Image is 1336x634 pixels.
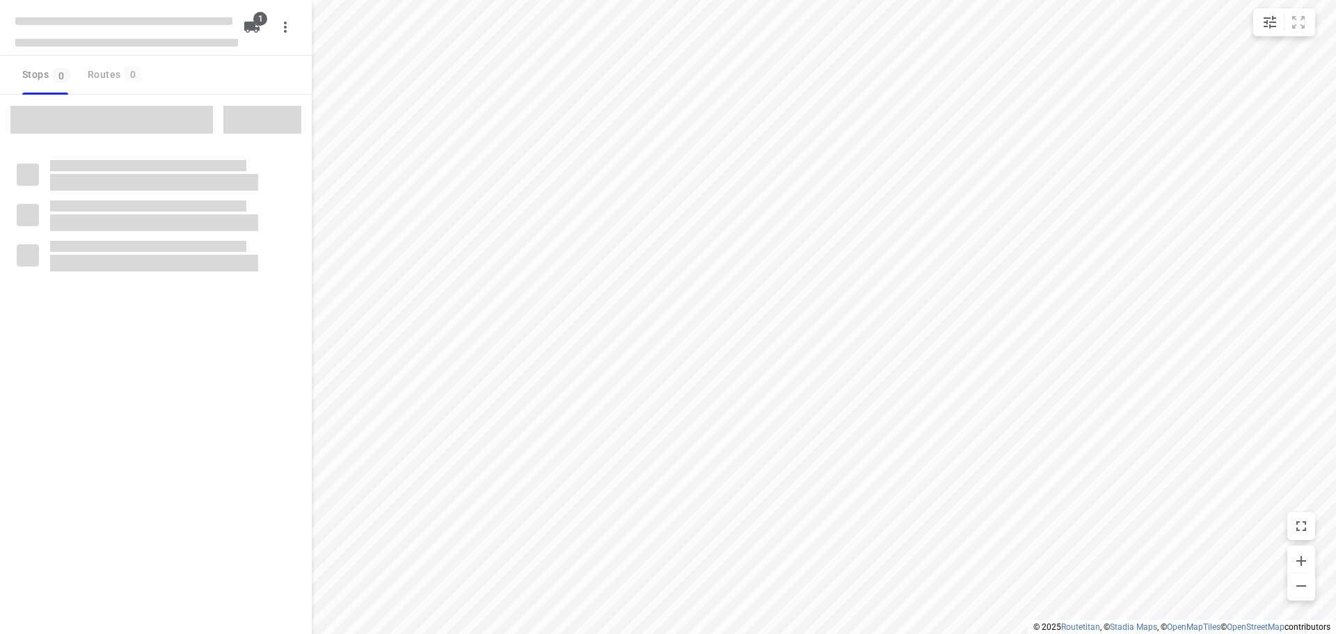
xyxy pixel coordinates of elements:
[1256,8,1284,36] button: Map settings
[1167,622,1220,632] a: OpenMapTiles
[1110,622,1157,632] a: Stadia Maps
[1061,622,1100,632] a: Routetitan
[1253,8,1315,36] div: small contained button group
[1227,622,1285,632] a: OpenStreetMap
[1033,622,1330,632] li: © 2025 , © , © © contributors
